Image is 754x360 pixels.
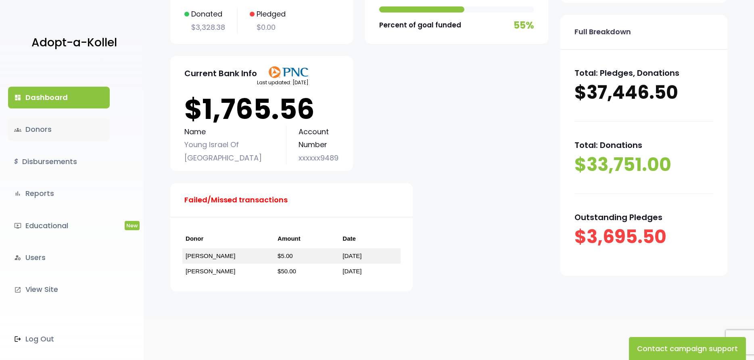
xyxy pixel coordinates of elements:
a: $50.00 [278,268,296,275]
a: $5.00 [278,252,293,259]
i: launch [14,286,21,293]
i: $ [14,156,18,168]
th: Donor [182,229,274,248]
p: 55% [514,17,534,34]
p: Young Israel Of [GEOGRAPHIC_DATA] [184,138,274,164]
p: $3,695.50 [574,225,713,250]
p: Total: Donations [574,138,713,152]
p: $33,751.00 [574,152,713,177]
a: Log Out [8,328,110,350]
p: Failed/Missed transactions [184,194,288,206]
i: ondemand_video [14,222,21,229]
p: Total: Pledges, Donations [574,66,713,80]
a: dashboardDashboard [8,87,110,108]
p: Pledged [250,8,286,21]
i: manage_accounts [14,254,21,261]
a: [DATE] [343,268,361,275]
span: New [125,221,140,230]
a: [PERSON_NAME] [186,268,235,275]
p: $1,765.56 [184,93,339,125]
p: Last updated: [DATE] [257,78,309,87]
p: Outstanding Pledges [574,210,713,225]
a: [PERSON_NAME] [186,252,235,259]
span: groups [14,126,21,133]
p: Full Breakdown [574,25,631,38]
p: $3,328.38 [184,21,225,34]
a: launchView Site [8,279,110,300]
a: bar_chartReports [8,183,110,204]
i: dashboard [14,94,21,101]
p: Percent of goal funded [379,19,461,31]
img: PNClogo.svg [268,66,309,78]
a: [DATE] [343,252,361,259]
th: Amount [274,229,339,248]
p: Donated [184,8,225,21]
p: Account Number [299,125,339,152]
p: $0.00 [250,21,286,34]
p: Current Bank Info [184,66,257,81]
i: bar_chart [14,190,21,197]
a: Adopt-a-Kollel [27,23,117,62]
p: xxxxxx9489 [299,152,339,164]
button: Contact campaign support [629,337,746,360]
a: ondemand_videoEducationalNew [8,215,110,237]
a: $Disbursements [8,151,110,173]
a: manage_accountsUsers [8,247,110,268]
p: Adopt-a-Kollel [31,33,117,53]
a: groupsDonors [8,119,110,140]
th: Date [339,229,401,248]
p: Name [184,125,274,138]
p: $37,446.50 [574,80,713,105]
